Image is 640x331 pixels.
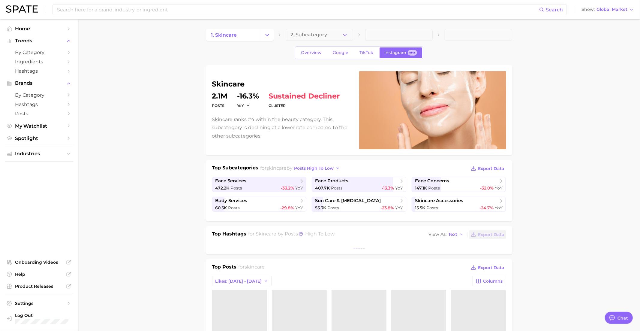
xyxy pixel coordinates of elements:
[238,263,265,272] h2: for
[5,149,73,158] button: Industries
[212,230,247,239] h1: Top Hashtags
[480,185,494,191] span: -32.0%
[266,165,287,171] span: skincare
[5,109,73,118] a: Posts
[212,177,307,192] a: face services472.2k Posts-33.2% YoY
[15,111,63,117] span: Posts
[315,198,381,204] span: sun care & [MEDICAL_DATA]
[5,66,73,76] a: Hashtags
[428,185,440,191] span: Posts
[315,205,326,211] span: 55.3k
[15,272,63,277] span: Help
[380,205,394,211] span: -23.8%
[5,57,73,66] a: Ingredients
[237,103,250,108] button: YoY
[415,198,463,204] span: skincare accessories
[331,185,343,191] span: Posts
[415,185,427,191] span: 147.1k
[546,7,563,13] span: Search
[495,185,503,191] span: YoY
[315,178,348,184] span: face products
[5,90,73,100] a: by Category
[286,29,353,41] button: 2. Subcategory
[15,38,63,44] span: Trends
[5,282,73,291] a: Product Releases
[15,102,63,107] span: Hashtags
[312,197,406,212] a: sun care & [MEDICAL_DATA]55.3k Posts-23.8% YoY
[412,177,506,192] a: face concerns147.1k Posts-32.0% YoY
[415,178,449,184] span: face concerns
[469,263,506,272] button: Export Data
[360,50,374,55] span: TikTok
[15,260,63,265] span: Onboarding Videos
[15,68,63,74] span: Hashtags
[212,276,272,286] button: Likes: [DATE] - [DATE]
[478,232,505,237] span: Export Data
[395,205,403,211] span: YoY
[305,231,335,237] span: high to low
[483,279,503,284] span: Columns
[295,205,303,211] span: YoY
[15,123,63,129] span: My Watchlist
[315,185,330,191] span: 407.7k
[212,80,352,88] h1: skincare
[5,48,73,57] a: by Category
[15,284,63,289] span: Product Releases
[215,178,247,184] span: face services
[269,102,340,109] dt: cluster
[294,166,334,171] span: posts high to low
[478,265,505,270] span: Export Data
[473,276,506,286] button: Columns
[206,29,261,41] a: 1. skincare
[427,231,466,238] button: View AsText
[580,6,635,14] button: ShowGlobal Market
[5,299,73,308] a: Settings
[237,103,244,108] span: YoY
[212,102,228,109] dt: Posts
[215,279,262,284] span: Likes: [DATE] - [DATE]
[479,205,494,211] span: -24.7%
[5,270,73,279] a: Help
[215,205,227,211] span: 60.5k
[228,205,240,211] span: Posts
[291,32,327,38] span: 2. Subcategory
[426,205,438,211] span: Posts
[596,8,627,11] span: Global Market
[212,93,228,100] dd: 2.1m
[495,205,503,211] span: YoY
[449,233,458,236] span: Text
[581,8,595,11] span: Show
[15,80,63,86] span: Brands
[410,50,415,55] span: Beta
[412,197,506,212] a: skincare accessories15.5k Posts-24.7% YoY
[5,24,73,33] a: Home
[296,47,327,58] a: Overview
[15,135,63,141] span: Spotlight
[328,47,354,58] a: Google
[5,36,73,45] button: Trends
[269,93,340,100] span: sustained decliner
[15,50,63,55] span: by Category
[261,29,274,41] button: Change Category
[248,230,335,239] h2: for by Posts
[212,164,259,173] h1: Top Subcategories
[478,166,505,171] span: Export Data
[215,198,248,204] span: body services
[293,164,342,172] button: posts high to low
[15,313,68,318] span: Log Out
[56,5,539,15] input: Search here for a brand, industry, or ingredient
[231,185,242,191] span: Posts
[395,185,403,191] span: YoY
[380,47,422,58] a: InstagramBeta
[385,50,407,55] span: Instagram
[333,50,349,55] span: Google
[5,79,73,88] button: Brands
[415,205,425,211] span: 15.5k
[15,26,63,32] span: Home
[260,165,342,171] span: for by
[281,185,294,191] span: -33.2%
[15,59,63,65] span: Ingredients
[5,121,73,131] a: My Watchlist
[15,151,63,156] span: Industries
[5,258,73,267] a: Onboarding Videos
